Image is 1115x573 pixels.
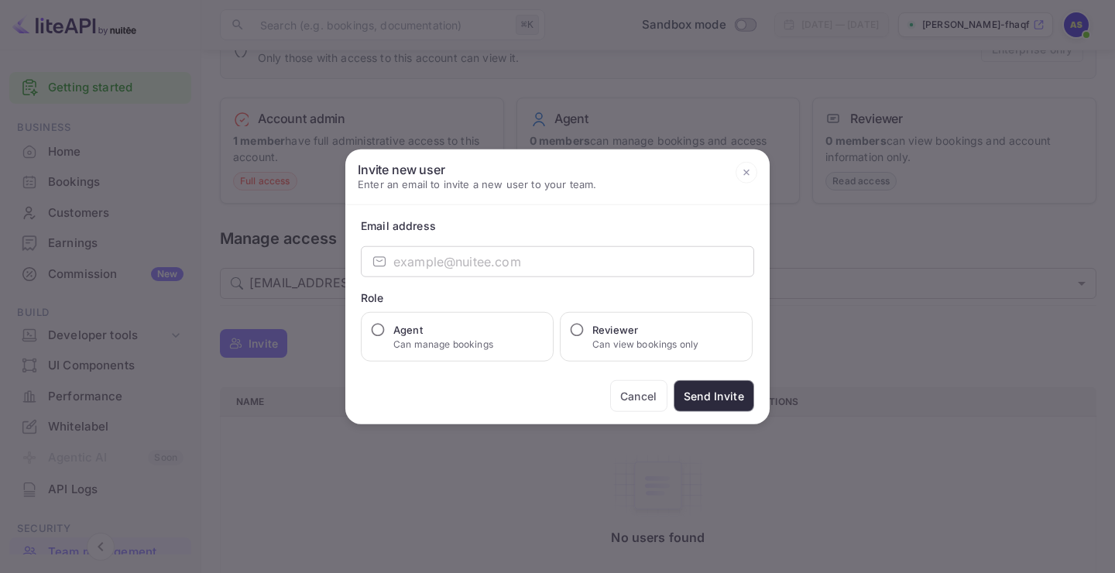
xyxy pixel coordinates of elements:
[358,177,596,192] p: Enter an email to invite a new user to your team.
[361,218,754,234] div: Email address
[674,380,754,412] button: Send Invite
[393,338,493,352] p: Can manage bookings
[358,161,596,177] h6: Invite new user
[393,322,493,338] h6: Agent
[592,322,698,338] h6: Reviewer
[393,246,754,277] input: example@nuitee.com
[361,290,754,306] div: Role
[610,380,667,412] button: Cancel
[592,338,698,352] p: Can view bookings only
